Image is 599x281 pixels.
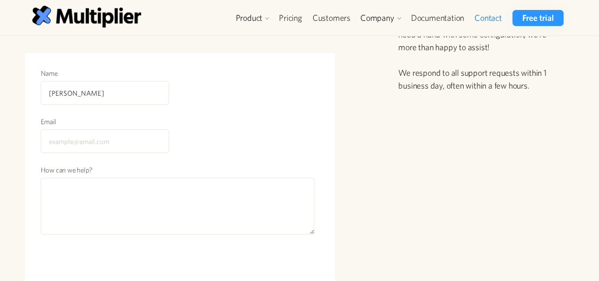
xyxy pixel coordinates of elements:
[307,10,356,26] a: Customers
[512,10,563,26] a: Free trial
[41,69,169,78] label: Name
[469,10,507,26] a: Contact
[274,10,307,26] a: Pricing
[360,12,394,24] div: Company
[41,81,169,105] input: Your name
[231,10,274,26] div: Product
[405,10,469,26] a: Documentation
[235,12,262,24] div: Product
[41,165,315,175] label: How can we help?
[356,10,406,26] div: Company
[398,15,565,92] p: Whether you have a question about pricing, or need a hand with some configuration, we're more tha...
[41,117,169,127] label: Email
[41,129,169,153] input: example@email.com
